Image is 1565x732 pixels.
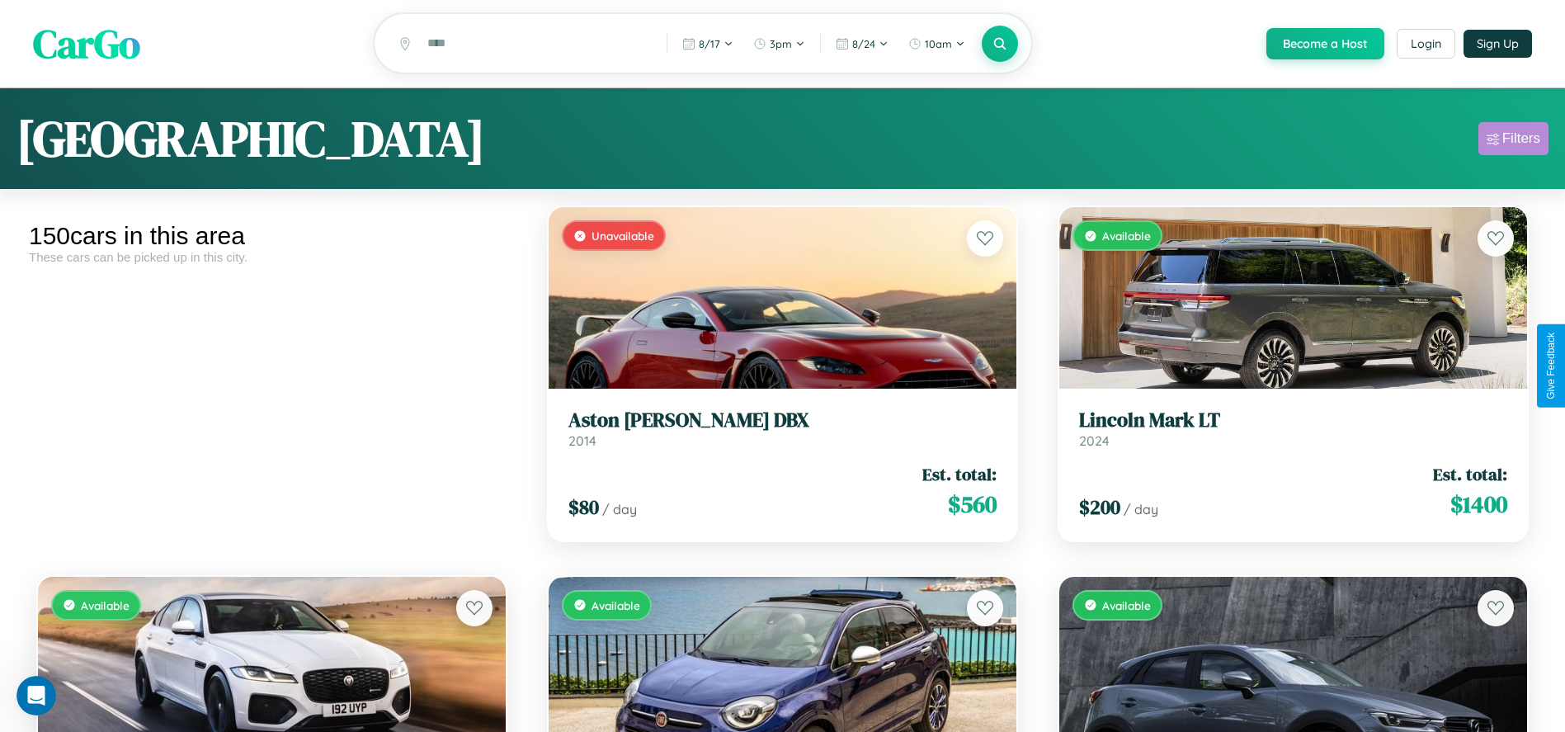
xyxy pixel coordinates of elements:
button: 8/24 [827,31,897,57]
span: CarGo [33,17,140,71]
a: Lincoln Mark LT2024 [1079,409,1507,449]
span: / day [1124,501,1158,517]
div: Filters [1502,130,1540,147]
a: Aston [PERSON_NAME] DBX2014 [568,409,997,449]
span: Available [81,598,130,612]
span: 8 / 17 [699,37,720,50]
button: 10am [900,31,973,57]
span: 8 / 24 [852,37,875,50]
span: 2024 [1079,432,1110,449]
h3: Aston [PERSON_NAME] DBX [568,409,997,432]
span: $ 560 [948,488,997,521]
span: Available [1102,229,1151,243]
div: These cars can be picked up in this city. [29,250,515,264]
span: Available [1102,598,1151,612]
button: Become a Host [1266,28,1384,59]
span: / day [602,501,637,517]
button: 3pm [745,31,813,57]
div: Give Feedback [1545,333,1557,399]
span: Est. total: [922,462,997,486]
button: 8/17 [674,31,742,57]
span: $ 80 [568,494,599,521]
span: 10am [925,37,952,50]
span: Available [592,598,640,612]
span: 2014 [568,432,596,449]
button: Sign Up [1464,30,1532,58]
div: 150 cars in this area [29,222,515,250]
span: Unavailable [592,229,654,243]
button: Filters [1478,122,1549,155]
iframe: Intercom live chat [16,676,56,715]
span: 3pm [770,37,792,50]
button: Login [1397,29,1455,59]
h3: Lincoln Mark LT [1079,409,1507,432]
span: $ 200 [1079,494,1120,521]
span: Est. total: [1433,462,1507,486]
span: $ 1400 [1450,488,1507,521]
h1: [GEOGRAPHIC_DATA] [16,105,485,172]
